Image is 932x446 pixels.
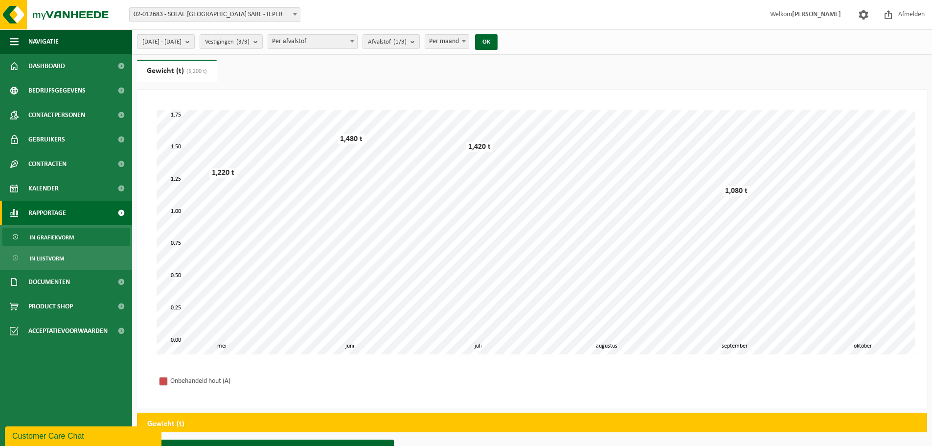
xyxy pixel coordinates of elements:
span: Dashboard [28,54,65,78]
span: In lijstvorm [30,249,64,268]
count: (3/3) [236,39,250,45]
button: Vestigingen(3/3) [200,34,263,49]
span: Per maand [425,34,469,49]
span: Documenten [28,270,70,294]
span: 02-012683 - SOLAE EUROPE SARL - IEPER [129,7,300,22]
iframe: chat widget [5,424,163,446]
span: (5,200 t) [184,69,207,74]
button: Afvalstof(1/3) [363,34,420,49]
span: Product Shop [28,294,73,319]
span: Contactpersonen [28,103,85,127]
button: [DATE] - [DATE] [137,34,195,49]
span: Contracten [28,152,67,176]
strong: [PERSON_NAME] [792,11,841,18]
span: Acceptatievoorwaarden [28,319,108,343]
span: Bedrijfsgegevens [28,78,86,103]
span: Per afvalstof [268,35,357,48]
span: Rapportage [28,201,66,225]
span: Per maand [425,35,469,48]
span: In grafiekvorm [30,228,74,247]
span: 02-012683 - SOLAE EUROPE SARL - IEPER [130,8,300,22]
span: [DATE] - [DATE] [142,35,182,49]
span: Gebruikers [28,127,65,152]
div: 1,420 t [466,142,493,152]
a: Gewicht (t) [137,60,217,82]
span: Kalender [28,176,59,201]
span: Vestigingen [205,35,250,49]
div: Onbehandeld hout (A) [170,375,297,387]
div: 1,480 t [338,134,365,144]
div: 1,220 t [209,168,237,178]
count: (1/3) [393,39,407,45]
span: Per afvalstof [268,34,358,49]
h2: Gewicht (t) [137,413,194,435]
div: 1,080 t [723,186,750,196]
span: Navigatie [28,29,59,54]
a: In grafiekvorm [2,228,130,246]
span: Afvalstof [368,35,407,49]
a: In lijstvorm [2,249,130,267]
button: OK [475,34,498,50]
